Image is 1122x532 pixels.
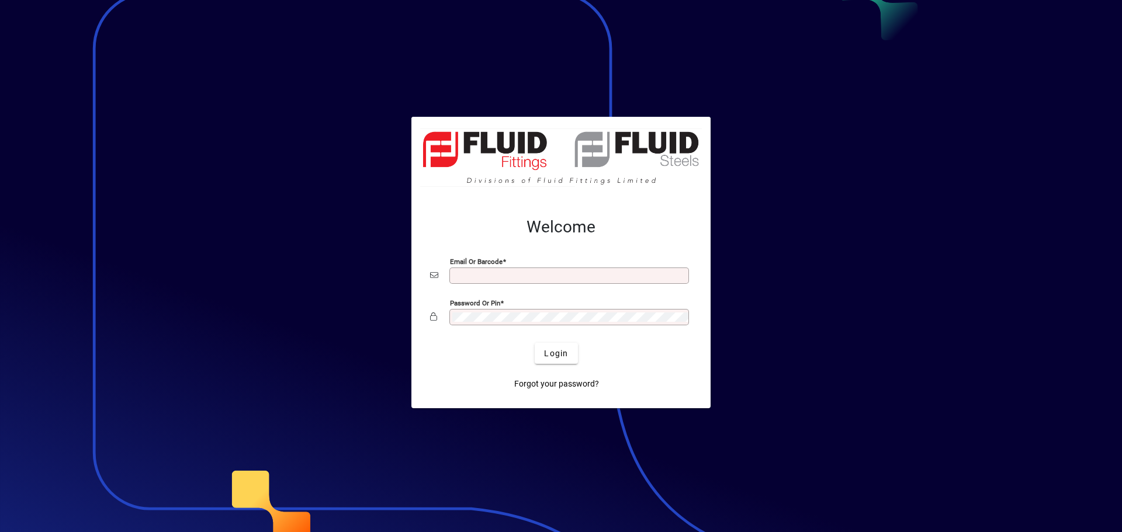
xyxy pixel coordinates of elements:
h2: Welcome [430,217,692,237]
a: Forgot your password? [510,373,604,394]
button: Login [535,343,577,364]
mat-label: Password or Pin [450,299,500,307]
span: Login [544,347,568,360]
span: Forgot your password? [514,378,599,390]
mat-label: Email or Barcode [450,258,503,266]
